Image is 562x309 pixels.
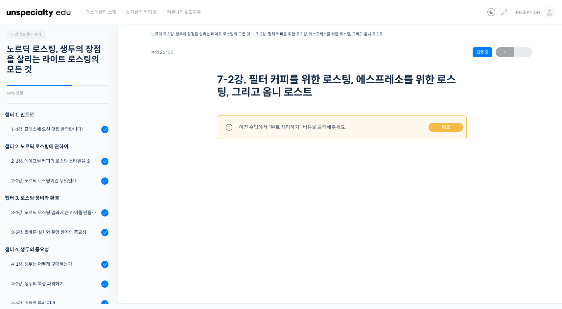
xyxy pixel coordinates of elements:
span: 강의로 돌아가기 [10,32,41,37]
div: 4-2강. 생두의 특성 파악하기 [11,280,99,287]
div: 챕터 2. 노르딕 로스팅에 관하여 [5,142,108,151]
div: 4-3강. 커핑을 통한 평가 [11,300,99,307]
span: 수업 21 [151,50,173,54]
div: 챕터 3. 로스팅 장비와 환경 [5,194,108,202]
div: 2-1강. 에이프릴 커피의 로스팅 스타일을 소개합니다 [11,157,99,165]
h2: 노르딕 로스팅, 생두의 장점을 살리는 라이트 로스팅의 모든 것 [7,44,108,75]
a: 노르딕 로스팅, 생두의 장점을 살리는 라이트 로스팅의 모든 것 [151,31,250,36]
span: / 25 [165,50,173,55]
div: 2-2강. 노르딕 로스팅이란 무엇인가 [11,177,99,184]
a: 강의로 돌아가기 [7,30,46,39]
a: 7-2강. 필터 커피를 위한 로스팅, 에스프레소를 위한 로스팅, 그리고 옴니 로스트 [256,31,383,36]
div: 이전 수업에서 "완료 처리하기" 버튼을 클릭해주세요. [239,123,346,132]
h3: 챕터 1. 인트로 [5,110,108,119]
div: 64% 진행 [7,91,108,95]
div: 3-2강. 올바른 설치와 운영 환경의 중요성 [11,229,99,236]
div: 4-1강. 생두는 어떻게 구매하는가 [11,260,99,268]
span: ← [496,48,514,57]
span: RECEPTION [516,10,540,15]
h1: 7-2강. 필터 커피를 위한 로스팅, 에스프레소를 위한 로스팅, 그리고 옴니 로스트 [217,73,467,99]
div: 3-1강. 노르딕 로스팅 결과에 큰 차이를 만들어내는 로스팅 머신의 종류와 환경 [11,209,99,216]
div: 챕터 4. 생두의 중요성 [5,245,108,254]
a: ←이전 [496,47,514,57]
div: 진행 중 [473,47,492,57]
div: 1-1강. 클래스에 오신 것을 환영합니다! [11,126,99,133]
a: 뒤로 [429,123,463,132]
